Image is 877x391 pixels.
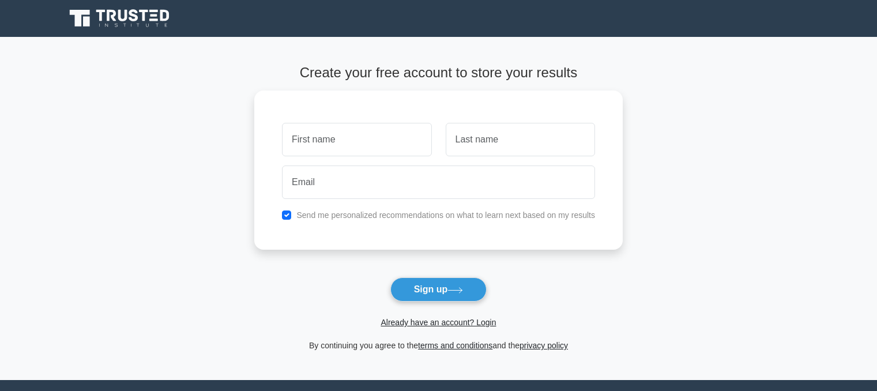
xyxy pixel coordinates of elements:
[418,341,492,350] a: terms and conditions
[381,318,496,327] a: Already have an account? Login
[282,166,595,199] input: Email
[254,65,623,81] h4: Create your free account to store your results
[390,277,487,302] button: Sign up
[247,339,630,352] div: By continuing you agree to the and the
[520,341,568,350] a: privacy policy
[446,123,595,156] input: Last name
[296,210,595,220] label: Send me personalized recommendations on what to learn next based on my results
[282,123,431,156] input: First name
